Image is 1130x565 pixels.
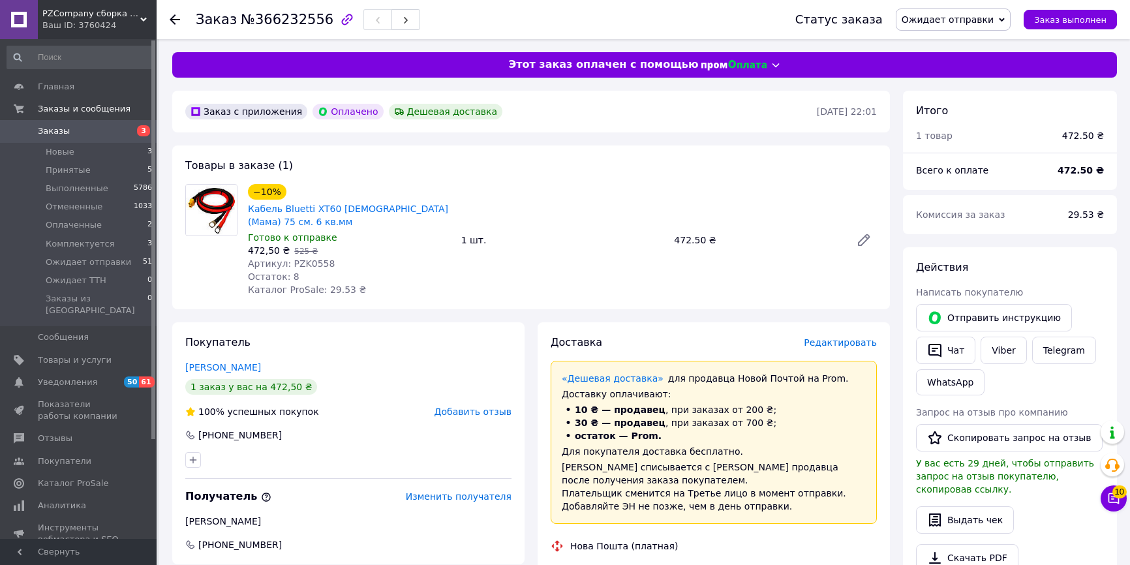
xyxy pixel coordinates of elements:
[313,104,383,119] div: Оплачено
[248,284,366,295] span: Каталог ProSale: 29.53 ₴
[185,490,271,502] span: Получатель
[562,461,866,513] div: [PERSON_NAME] списывается с [PERSON_NAME] продавца после получения заказа покупателем. Плательщик...
[186,185,237,235] img: Кабель Bluetti XT60 FEMALE (Мама) 75 см. 6 кв.мм
[134,183,152,194] span: 5786
[42,8,140,20] span: PZCompany сборка кабелей Инвертора - EcoFlow - Солнечных Панелей
[185,379,317,395] div: 1 заказ у вас на 472,50 ₴
[916,407,1068,418] span: Запрос на отзыв про компанию
[46,164,91,176] span: Принятые
[294,247,318,256] span: 525 ₴
[46,183,108,194] span: Выполненные
[46,293,147,316] span: Заказы из [GEOGRAPHIC_DATA]
[137,125,150,136] span: 3
[916,424,1103,451] button: Скопировать запрос на отзыв
[916,458,1094,495] span: У вас есть 29 дней, чтобы отправить запрос на отзыв покупателю, скопировав ссылку.
[38,433,72,444] span: Отзывы
[147,238,152,250] span: 3
[551,336,602,348] span: Доставка
[185,362,261,373] a: [PERSON_NAME]
[46,146,74,158] span: Новые
[916,104,948,117] span: Итого
[198,406,224,417] span: 100%
[248,245,290,256] span: 472,50 ₴
[147,164,152,176] span: 5
[38,455,91,467] span: Покупатели
[916,209,1005,220] span: Комиссия за заказ
[38,103,130,115] span: Заказы и сообщения
[38,500,86,512] span: Аналитика
[196,12,237,27] span: Заказ
[575,431,662,441] span: остаток — Prom.
[124,376,139,388] span: 50
[1068,209,1104,220] span: 29.53 ₴
[241,12,333,27] span: №366232556
[981,337,1026,364] a: Viber
[795,13,883,26] div: Статус заказа
[185,336,251,348] span: Покупатель
[197,538,283,551] span: [PHONE_NUMBER]
[1058,165,1104,176] b: 472.50 ₴
[851,227,877,253] a: Редактировать
[139,376,154,388] span: 61
[46,275,106,286] span: Ожидает ТТН
[42,20,157,31] div: Ваш ID: 3760424
[46,201,102,213] span: Отмененные
[38,376,97,388] span: Уведомления
[456,231,669,249] div: 1 шт.
[38,81,74,93] span: Главная
[248,204,448,227] a: Кабель Bluetti XT60 [DEMOGRAPHIC_DATA] (Мама) 75 см. 6 кв.мм
[46,219,102,231] span: Оплаченные
[562,403,866,416] li: , при заказах от 200 ₴;
[575,418,665,428] span: 30 ₴ — продавец
[147,146,152,158] span: 3
[1112,485,1127,498] span: 10
[1024,10,1117,29] button: Заказ выполнен
[38,522,121,545] span: Инструменты вебмастера и SEO
[575,405,665,415] span: 10 ₴ — продавец
[562,372,866,385] div: для продавца Новой Почтой на Prom.
[38,331,89,343] span: Сообщения
[134,201,152,213] span: 1033
[1062,129,1104,142] div: 472.50 ₴
[916,506,1014,534] button: Выдать чек
[817,106,877,117] time: [DATE] 22:01
[185,159,293,172] span: Товары в заказе (1)
[38,478,108,489] span: Каталог ProSale
[508,57,698,72] span: Этот заказ оплачен с помощью
[435,406,512,417] span: Добавить отзыв
[38,354,112,366] span: Товары и услуги
[389,104,503,119] div: Дешевая доставка
[147,219,152,231] span: 2
[248,232,337,243] span: Готово к отправке
[916,165,988,176] span: Всего к оплате
[7,46,153,69] input: Поиск
[185,405,319,418] div: успешных покупок
[916,369,985,395] a: WhatsApp
[46,256,131,268] span: Ожидает отправки
[170,13,180,26] div: Вернуться назад
[1032,337,1096,364] a: Telegram
[562,416,866,429] li: , при заказах от 700 ₴;
[38,399,121,422] span: Показатели работы компании
[562,388,866,401] div: Доставку оплачивают:
[185,104,307,119] div: Заказ с приложения
[147,275,152,286] span: 0
[248,184,286,200] div: −10%
[248,271,299,282] span: Остаток: 8
[902,14,994,25] span: Ожидает отправки
[916,130,953,141] span: 1 товар
[916,304,1072,331] button: Отправить инструкцию
[916,337,975,364] button: Чат
[916,287,1023,298] span: Написать покупателю
[185,515,512,528] div: [PERSON_NAME]
[197,429,283,442] div: [PHONE_NUMBER]
[38,125,70,137] span: Заказы
[804,337,877,348] span: Редактировать
[562,445,866,458] div: Для покупателя доставка бесплатно.
[916,261,968,273] span: Действия
[567,540,681,553] div: Нова Пошта (платная)
[46,238,114,250] span: Комплектуется
[669,231,846,249] div: 472.50 ₴
[1034,15,1107,25] span: Заказ выполнен
[406,491,512,502] span: Изменить получателя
